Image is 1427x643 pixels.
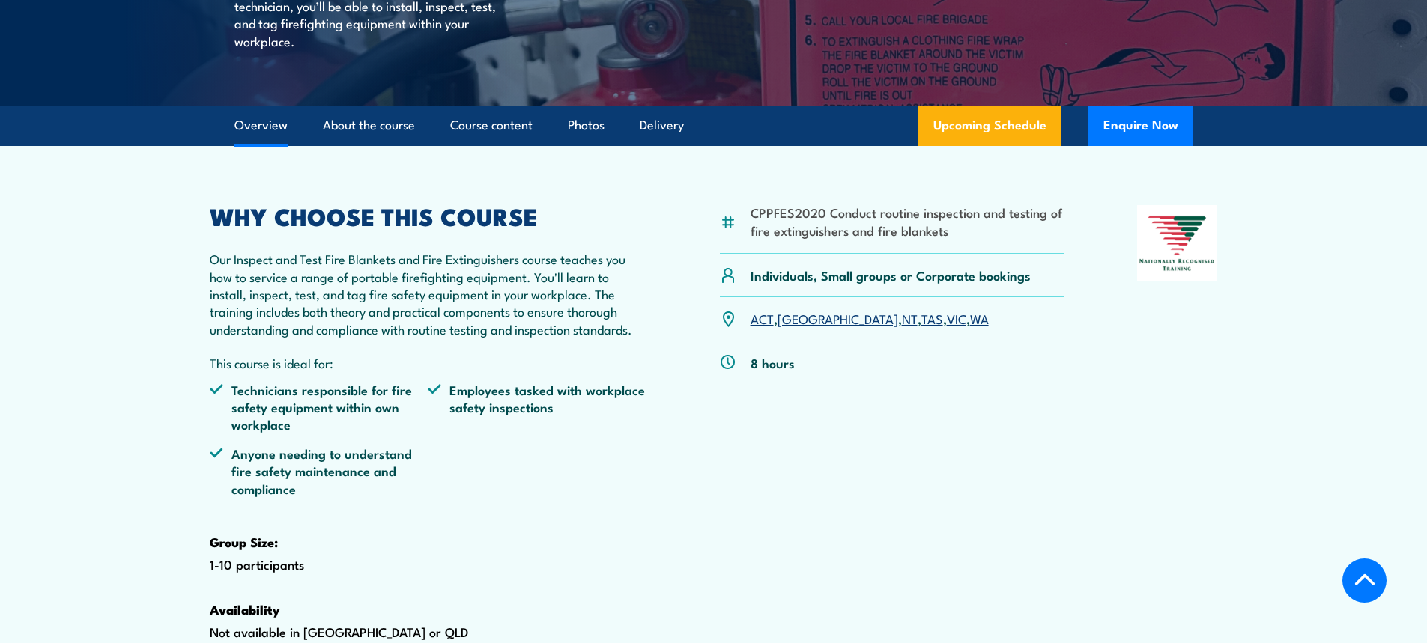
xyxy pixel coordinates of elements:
[234,106,288,145] a: Overview
[751,310,989,327] p: , , , , ,
[210,381,428,433] li: Technicians responsible for fire safety equipment within own workplace
[1088,106,1193,146] button: Enquire Now
[751,266,1031,284] p: Individuals, Small groups or Corporate bookings
[1137,205,1218,281] img: Nationally Recognised Training logo.
[751,204,1064,239] li: CPPFES2020 Conduct routine inspection and testing of fire extinguishers and fire blankets
[947,309,966,327] a: VIC
[428,381,646,433] li: Employees tasked with workplace safety inspections
[450,106,533,145] a: Course content
[970,309,989,327] a: WA
[210,445,428,497] li: Anyone needing to understand fire safety maintenance and compliance
[210,532,278,552] strong: Group Size:
[751,309,774,327] a: ACT
[210,250,647,338] p: Our Inspect and Test Fire Blankets and Fire Extinguishers course teaches you how to service a ran...
[902,309,918,327] a: NT
[751,354,795,371] p: 8 hours
[210,205,647,226] h2: WHY CHOOSE THIS COURSE
[921,309,943,327] a: TAS
[323,106,415,145] a: About the course
[918,106,1061,146] a: Upcoming Schedule
[568,106,605,145] a: Photos
[640,106,684,145] a: Delivery
[210,354,647,371] p: This course is ideal for:
[210,600,280,619] strong: Availability
[778,309,898,327] a: [GEOGRAPHIC_DATA]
